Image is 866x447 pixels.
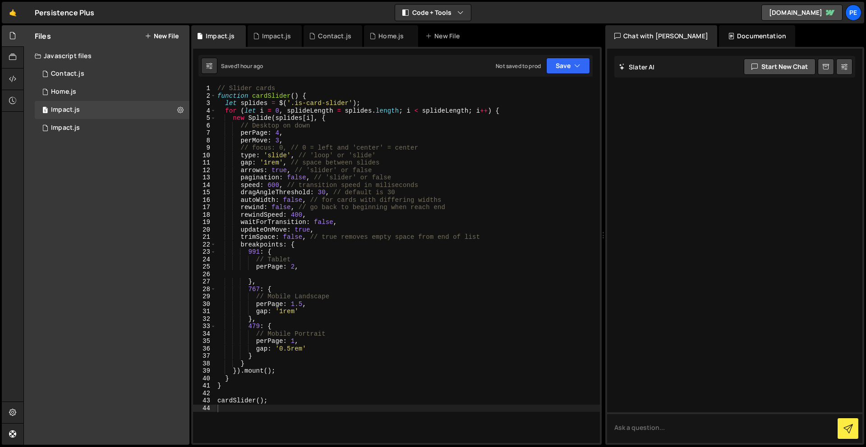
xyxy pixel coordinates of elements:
[145,32,179,40] button: New File
[318,32,351,41] div: Contact.js
[378,32,404,41] div: Home.js
[193,345,216,353] div: 36
[51,88,76,96] div: Home.js
[193,204,216,211] div: 17
[496,62,541,70] div: Not saved to prod
[761,5,843,21] a: [DOMAIN_NAME]
[193,382,216,390] div: 41
[193,167,216,174] div: 12
[193,233,216,241] div: 21
[193,92,216,100] div: 2
[193,263,216,271] div: 25
[193,137,216,145] div: 8
[193,174,216,182] div: 13
[193,129,216,137] div: 7
[51,106,80,114] div: Impact.js
[193,241,216,249] div: 22
[193,308,216,315] div: 31
[193,114,216,122] div: 5
[193,189,216,196] div: 15
[719,25,795,47] div: Documentation
[193,219,216,226] div: 19
[206,32,235,41] div: Impact.js
[35,119,189,137] div: 16929/46615.js
[193,278,216,286] div: 27
[35,7,95,18] div: Persistence Plus
[35,83,189,101] div: 16929/46361.js
[193,375,216,383] div: 40
[24,47,189,65] div: Javascript files
[193,211,216,219] div: 18
[2,2,24,23] a: 🤙
[193,182,216,189] div: 14
[193,315,216,323] div: 32
[193,271,216,278] div: 26
[193,367,216,375] div: 39
[605,25,717,47] div: Chat with [PERSON_NAME]
[51,124,80,132] div: Impact.js
[221,62,263,70] div: Saved
[619,63,655,71] h2: Slater AI
[193,122,216,130] div: 6
[35,65,189,83] div: 16929/46413.js
[193,301,216,308] div: 30
[193,330,216,338] div: 34
[193,226,216,234] div: 20
[193,196,216,204] div: 16
[546,58,590,74] button: Save
[193,152,216,160] div: 10
[193,397,216,405] div: 43
[262,32,291,41] div: Impact.js
[193,248,216,256] div: 23
[193,352,216,360] div: 37
[193,360,216,368] div: 38
[845,5,861,21] a: Pe
[193,100,216,107] div: 3
[35,31,51,41] h2: Files
[193,256,216,264] div: 24
[193,85,216,92] div: 1
[193,107,216,115] div: 4
[193,144,216,152] div: 9
[42,107,48,114] span: 1
[744,59,815,75] button: Start new chat
[193,390,216,397] div: 42
[425,32,463,41] div: New File
[51,70,84,78] div: Contact.js
[193,323,216,330] div: 33
[193,405,216,412] div: 44
[193,286,216,293] div: 28
[35,101,189,119] div: 16929/46619.js
[193,293,216,301] div: 29
[237,62,263,70] div: 1 hour ago
[193,338,216,345] div: 35
[193,159,216,167] div: 11
[395,5,471,21] button: Code + Tools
